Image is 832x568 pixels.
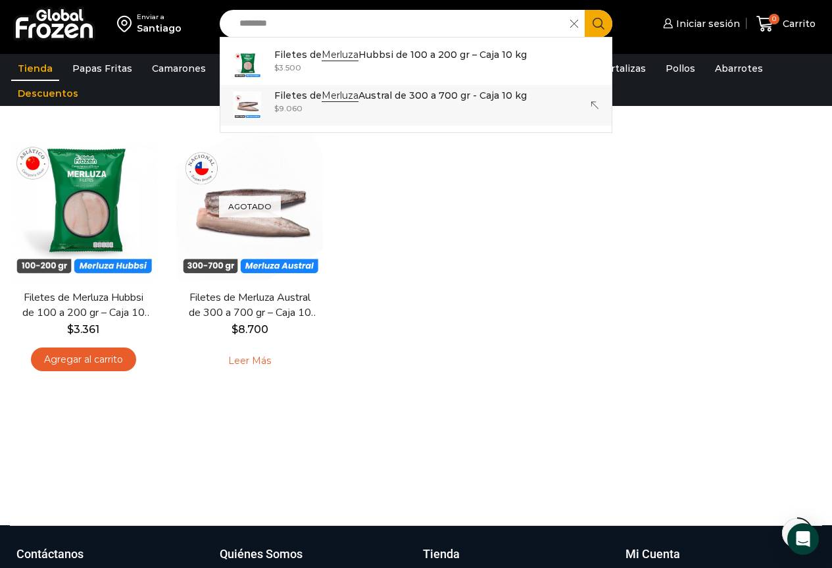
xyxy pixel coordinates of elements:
[585,10,612,38] button: Search button
[659,56,702,81] a: Pollos
[66,56,139,81] a: Papas Fritas
[67,323,99,336] bdi: 3.361
[145,56,212,81] a: Camarones
[673,17,740,30] span: Iniciar sesión
[16,546,84,563] h3: Contáctanos
[591,56,652,81] a: Hortalizas
[232,323,238,336] span: $
[220,44,612,85] a: Filetes deMerluzaHubbsi de 100 a 200 gr – Caja 10 kg $3.500
[708,56,770,81] a: Abarrotes
[137,13,182,22] div: Enviar a
[232,323,268,336] bdi: 8.700
[219,196,281,218] p: Agotado
[67,323,74,336] span: $
[660,11,740,37] a: Iniciar sesión
[274,103,279,113] span: $
[274,88,527,103] p: Filetes de Austral de 300 a 700 gr - Caja 10 kg
[17,290,149,321] a: Filetes de Merluza Hubbsi de 100 a 200 gr – Caja 10 kg
[184,290,316,321] a: Filetes de Merluza Austral de 300 a 700 gr – Caja 10 kg
[274,63,279,72] span: $
[117,13,137,35] img: address-field-icon.svg
[11,81,85,106] a: Descuentos
[769,14,779,24] span: 0
[779,17,816,30] span: Carrito
[423,546,460,563] h3: Tienda
[625,546,680,563] h3: Mi Cuenta
[220,85,612,126] a: Filetes deMerluzaAustral de 300 a 700 gr - Caja 10 kg $9.060
[208,348,291,375] a: Leé más sobre “Filetes de Merluza Austral de 300 a 700 gr - Caja 10 kg”
[274,63,301,72] bdi: 3.500
[220,546,303,563] h3: Quiénes Somos
[753,9,819,39] a: 0 Carrito
[274,103,303,113] bdi: 9.060
[322,49,358,61] strong: Merluza
[137,22,182,35] div: Santiago
[322,90,358,102] strong: Merluza
[31,348,136,372] a: Agregar al carrito: “Filetes de Merluza Hubbsi de 100 a 200 gr – Caja 10 kg”
[274,47,527,62] p: Filetes de Hubbsi de 100 a 200 gr – Caja 10 kg
[787,523,819,555] div: Open Intercom Messenger
[11,56,59,81] a: Tienda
